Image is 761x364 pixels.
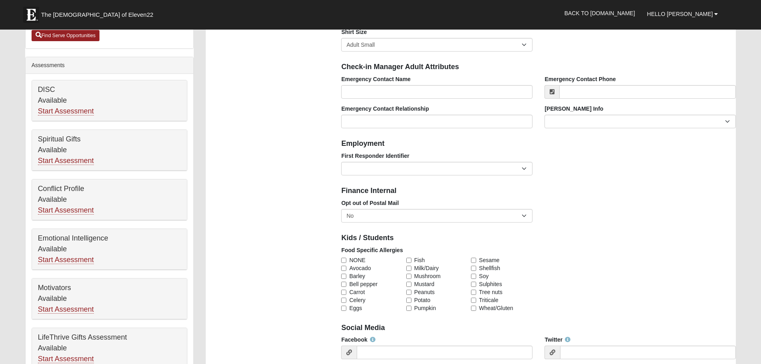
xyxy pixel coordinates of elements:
[341,290,346,295] input: Carrot
[32,30,100,41] a: Find Serve Opportunities
[406,290,411,295] input: Peanuts
[341,274,346,279] input: Barley
[479,296,499,304] span: Triticale
[414,256,425,264] span: Fish
[471,290,476,295] input: Tree nuts
[341,336,375,344] label: Facebook
[544,336,570,344] label: Twitter
[349,280,378,288] span: Bell pepper
[349,272,365,280] span: Barley
[38,355,94,363] a: Start Assessment
[341,306,346,311] input: Eggs
[341,258,346,263] input: NONE
[471,282,476,287] input: Sulphites
[341,63,736,72] h4: Check-in Manager Adult Attributes
[349,264,371,272] span: Avocado
[406,266,411,271] input: Milk/Dairy
[38,157,94,165] a: Start Assessment
[414,264,439,272] span: Milk/Dairy
[544,75,616,83] label: Emergency Contact Phone
[414,296,430,304] span: Potato
[32,179,187,220] div: Conflict Profile Available
[647,11,713,17] span: Hello [PERSON_NAME]
[479,288,503,296] span: Tree nuts
[406,306,411,311] input: Pumpkin
[341,152,409,160] label: First Responder Identifier
[341,187,736,195] h4: Finance Internal
[23,7,39,23] img: Eleven22 logo
[341,105,429,113] label: Emergency Contact Relationship
[406,282,411,287] input: Mustard
[38,256,94,264] a: Start Assessment
[349,296,365,304] span: Celery
[471,274,476,279] input: Soy
[341,234,736,243] h4: Kids / Students
[641,4,724,24] a: Hello [PERSON_NAME]
[414,280,435,288] span: Mustard
[414,272,441,280] span: Mushroom
[341,282,346,287] input: Bell pepper
[341,266,346,271] input: Avocado
[32,130,187,171] div: Spiritual Gifts Available
[26,57,193,74] div: Assessments
[32,278,187,319] div: Motivators Available
[471,306,476,311] input: Wheat/Gluten
[349,288,365,296] span: Carrot
[341,28,367,36] label: Shirt Size
[479,280,502,288] span: Sulphites
[479,264,500,272] span: Shellfish
[38,206,94,215] a: Start Assessment
[341,199,399,207] label: Opt out of Postal Mail
[19,3,179,23] a: The [DEMOGRAPHIC_DATA] of Eleven22
[341,324,736,332] h4: Social Media
[41,11,153,19] span: The [DEMOGRAPHIC_DATA] of Eleven22
[406,274,411,279] input: Mushroom
[341,246,403,254] label: Food Specific Allergies
[558,3,641,23] a: Back to [DOMAIN_NAME]
[38,305,94,314] a: Start Assessment
[406,258,411,263] input: Fish
[341,298,346,303] input: Celery
[414,288,435,296] span: Peanuts
[479,272,489,280] span: Soy
[479,256,499,264] span: Sesame
[479,304,513,312] span: Wheat/Gluten
[471,258,476,263] input: Sesame
[544,105,603,113] label: [PERSON_NAME] Info
[471,266,476,271] input: Shellfish
[32,229,187,270] div: Emotional Intelligence Available
[341,139,736,148] h4: Employment
[349,304,362,312] span: Eggs
[38,107,94,115] a: Start Assessment
[471,298,476,303] input: Triticale
[349,256,365,264] span: NONE
[414,304,436,312] span: Pumpkin
[406,298,411,303] input: Potato
[32,80,187,121] div: DISC Available
[341,75,411,83] label: Emergency Contact Name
